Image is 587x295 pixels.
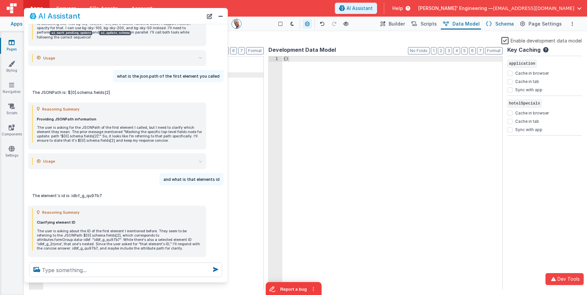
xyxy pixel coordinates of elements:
button: 3 [445,47,452,54]
button: Format [246,47,264,54]
h4: Key Caching [507,47,540,53]
label: Cache in browser [515,69,549,76]
button: Data Model [441,18,481,30]
p: I could replace the fields array of the inner group to adjust the style classes for each contact ... [37,13,202,39]
button: 7 [477,47,484,54]
summary: Usage [37,54,202,62]
span: application [507,60,537,68]
p: The user is asking for the JSONPath of the first element I called, but I need to clarify which el... [37,125,202,143]
span: AI Assistant [346,5,373,12]
span: Servers [56,5,76,12]
div: Apps [11,21,23,27]
code: ui_mark_pending_update [50,31,92,35]
button: Close [216,12,225,21]
label: Sync with app [515,126,542,132]
img: 11ac31fe5dc3d0eff3fbbbf7b26fa6e1 [232,19,241,29]
span: Reasoning Summary [42,208,79,216]
span: Usage [43,54,55,62]
span: Schema [495,21,514,27]
span: Builder [389,21,405,27]
button: 4 [453,47,460,54]
label: Cache in browser [515,109,549,116]
button: Format [485,47,503,54]
button: Options [568,20,576,28]
code: ui_update_schema [99,31,131,35]
button: 2 [438,47,444,54]
span: Usage [43,157,55,165]
button: Builder [378,18,406,30]
p: The element's id is: idbf_g_qu97b7 [32,192,202,199]
span: hotelSpecials [507,100,542,108]
button: 7 [238,47,245,54]
span: Apps [30,5,43,12]
label: Cache in tab [515,117,539,124]
button: [PERSON_NAME]' Engineering — [EMAIL_ADDRESS][DOMAIN_NAME] [418,5,582,12]
span: Development Data Model [268,46,336,54]
button: 5 [461,47,468,54]
div: 1 [269,56,282,62]
span: [EMAIL_ADDRESS][DOMAIN_NAME] [493,5,574,12]
p: The user is asking about the ID of the first element I mentioned before. They seem to be referrin... [37,229,202,251]
p: and what is that elements id [163,176,220,183]
span: Page Settings [529,21,562,27]
label: Enable development data model [501,37,582,44]
p: what is the json.path of the first element you called [117,73,220,80]
label: Sync with app [515,86,542,93]
button: Scripts [409,18,438,30]
button: 6 [230,47,237,54]
button: No Folds [408,47,430,54]
h2: AI Assistant [38,12,80,20]
strong: Clarifying element ID [37,220,75,225]
label: Cache in tab [515,78,539,84]
span: Help [392,5,403,12]
span: Reasoning Summary [42,105,79,113]
button: Dev Tools [545,273,584,285]
p: The JSONPath is: $[0].schema.fields[2] [32,89,202,96]
button: New Chat [205,12,214,21]
summary: Usage [37,157,202,165]
button: 6 [469,47,476,54]
span: [PERSON_NAME]' Engineering — [418,5,493,12]
span: Data Model [452,21,480,27]
strong: Providing JSONPath information [37,117,96,121]
button: Schema [484,18,515,30]
button: Page Settings [518,18,563,30]
button: 1 [431,47,437,54]
span: File Assets [90,5,118,12]
button: AI Assistant [335,3,377,14]
span: Scripts [421,21,437,27]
